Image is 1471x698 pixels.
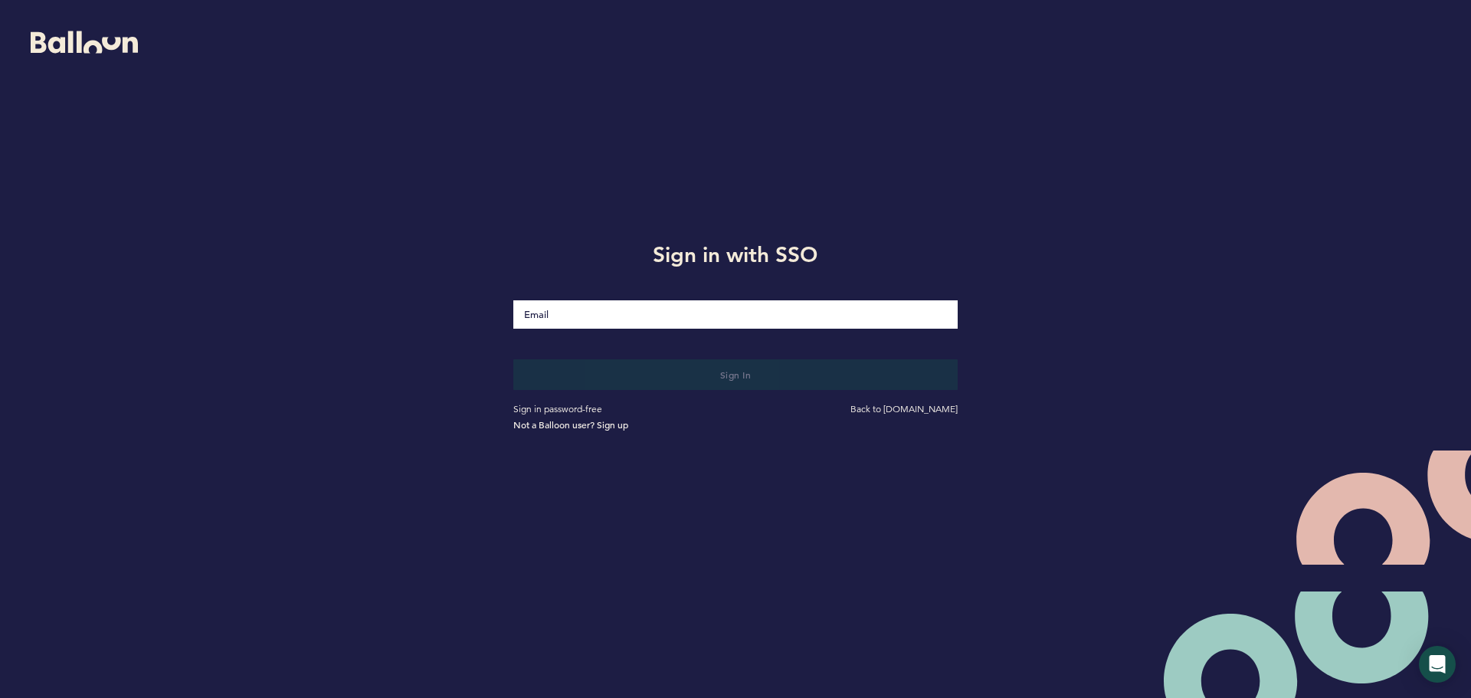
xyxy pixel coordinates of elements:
a: Back to [DOMAIN_NAME] [850,403,958,415]
input: Email [513,300,958,329]
a: Not a Balloon user? Sign up [513,418,628,431]
div: Open Intercom Messenger [1419,646,1456,683]
a: Sign in password-free [513,403,602,415]
button: Sign in [513,359,958,390]
h1: Sign in with SSO [502,239,969,270]
span: Sign in [720,369,752,381]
